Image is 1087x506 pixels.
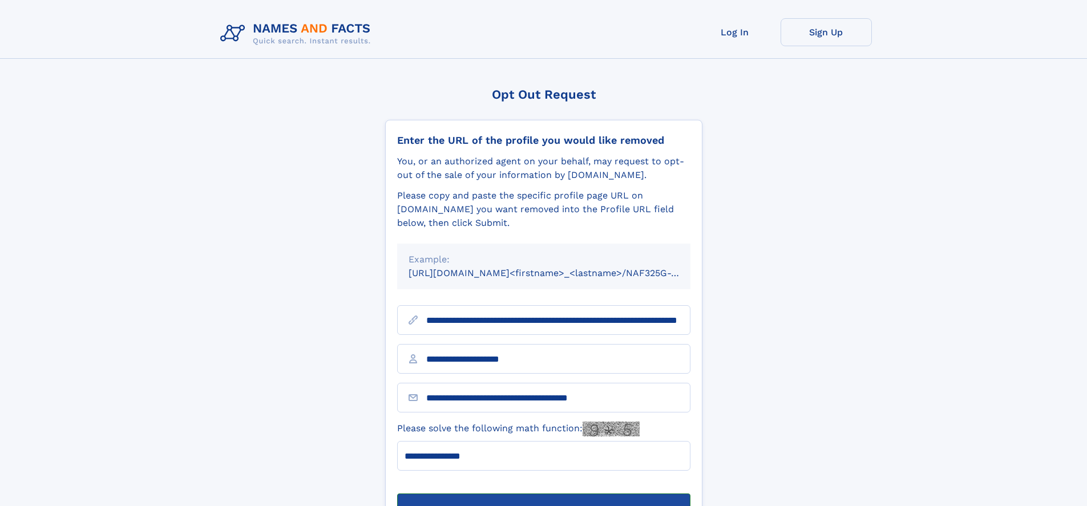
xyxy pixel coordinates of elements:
[216,18,380,49] img: Logo Names and Facts
[397,422,640,436] label: Please solve the following math function:
[397,134,690,147] div: Enter the URL of the profile you would like removed
[397,189,690,230] div: Please copy and paste the specific profile page URL on [DOMAIN_NAME] you want removed into the Pr...
[409,253,679,266] div: Example:
[689,18,781,46] a: Log In
[781,18,872,46] a: Sign Up
[385,87,702,102] div: Opt Out Request
[397,155,690,182] div: You, or an authorized agent on your behalf, may request to opt-out of the sale of your informatio...
[409,268,712,278] small: [URL][DOMAIN_NAME]<firstname>_<lastname>/NAF325G-xxxxxxxx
